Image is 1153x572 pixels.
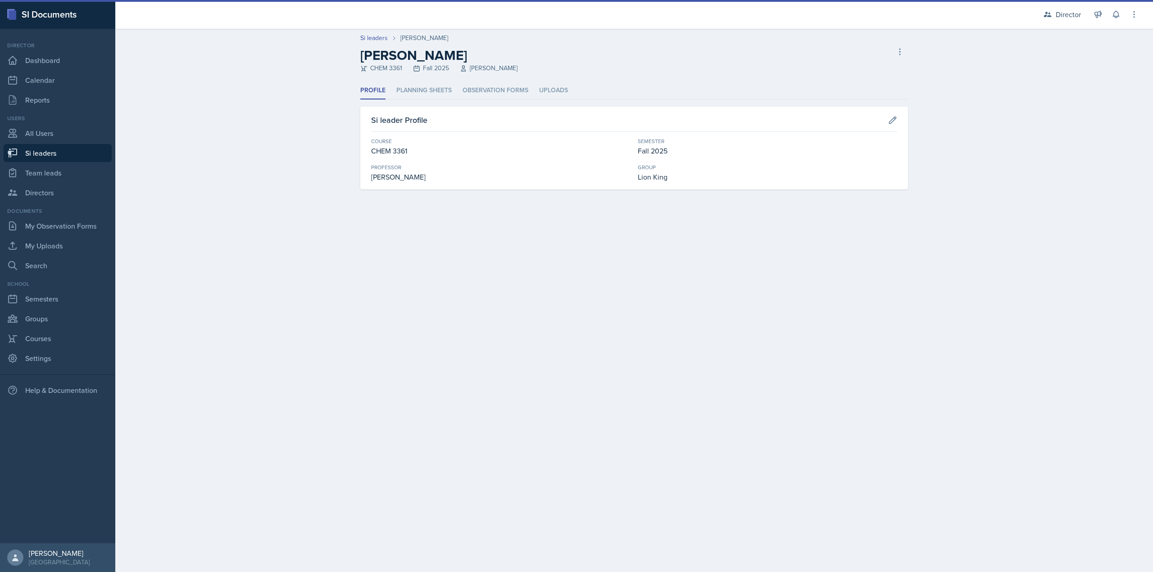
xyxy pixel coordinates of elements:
[360,63,517,73] div: CHEM 3361 Fall 2025 [PERSON_NAME]
[4,280,112,288] div: School
[371,145,631,156] div: CHEM 3361
[4,51,112,69] a: Dashboard
[400,33,448,43] div: [PERSON_NAME]
[4,217,112,235] a: My Observation Forms
[360,47,517,63] h2: [PERSON_NAME]
[4,124,112,142] a: All Users
[638,145,897,156] div: Fall 2025
[4,349,112,367] a: Settings
[638,137,897,145] div: Semester
[4,310,112,328] a: Groups
[539,82,568,99] li: Uploads
[4,91,112,109] a: Reports
[360,82,386,99] li: Profile
[4,257,112,275] a: Search
[29,549,90,558] div: [PERSON_NAME]
[4,41,112,50] div: Director
[638,171,897,182] div: Lion King
[371,114,427,126] h3: Si leader Profile
[371,171,631,182] div: [PERSON_NAME]
[396,82,452,99] li: Planning Sheets
[4,381,112,399] div: Help & Documentation
[4,114,112,122] div: Users
[4,184,112,202] a: Directors
[371,137,631,145] div: Course
[29,558,90,567] div: [GEOGRAPHIC_DATA]
[4,290,112,308] a: Semesters
[4,144,112,162] a: Si leaders
[1056,9,1081,20] div: Director
[638,163,897,171] div: Group
[4,164,112,182] a: Team leads
[4,71,112,89] a: Calendar
[4,329,112,347] a: Courses
[463,82,528,99] li: Observation Forms
[4,237,112,255] a: My Uploads
[4,207,112,215] div: Documents
[371,163,631,171] div: Professor
[360,33,388,43] a: Si leaders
